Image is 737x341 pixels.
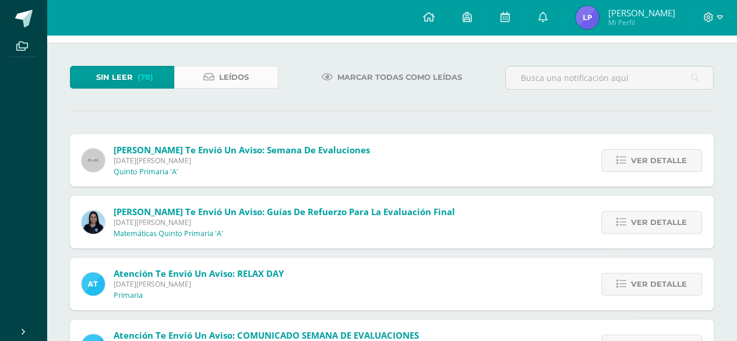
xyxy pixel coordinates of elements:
[174,66,278,89] a: Leídos
[114,268,284,279] span: Atención te envió un aviso: RELAX DAY
[608,7,675,19] span: [PERSON_NAME]
[114,291,143,300] p: Primaria
[114,229,223,238] p: Matemáticas Quinto Primaria 'A'
[608,17,675,27] span: Mi Perfil
[114,144,370,156] span: [PERSON_NAME] te envió un aviso: Semana de evaluciones
[114,329,419,341] span: Atención te envió un aviso: COMUNICADO SEMANA DE EVALUACIONES
[96,66,133,88] span: Sin leer
[337,66,462,88] span: Marcar todas como leídas
[631,212,687,233] span: Ver detalle
[114,156,370,166] span: [DATE][PERSON_NAME]
[307,66,477,89] a: Marcar todas como leídas
[70,66,174,89] a: Sin leer(78)
[576,6,599,29] img: 9f59b81639ff71d51ee9e94aa39c633c.png
[114,167,178,177] p: Quinto Primaria 'A'
[506,66,713,89] input: Busca una notificación aquí
[631,150,687,171] span: Ver detalle
[114,217,455,227] span: [DATE][PERSON_NAME]
[219,66,249,88] span: Leídos
[631,273,687,295] span: Ver detalle
[82,210,105,234] img: 1c2e75a0a924ffa84caa3ccf4b89f7cc.png
[137,66,153,88] span: (78)
[114,279,284,289] span: [DATE][PERSON_NAME]
[82,272,105,296] img: 9fc725f787f6a993fc92a288b7a8b70c.png
[114,206,455,217] span: [PERSON_NAME] te envió un aviso: Guías de refuerzo para la evaluación final
[82,149,105,172] img: 60x60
